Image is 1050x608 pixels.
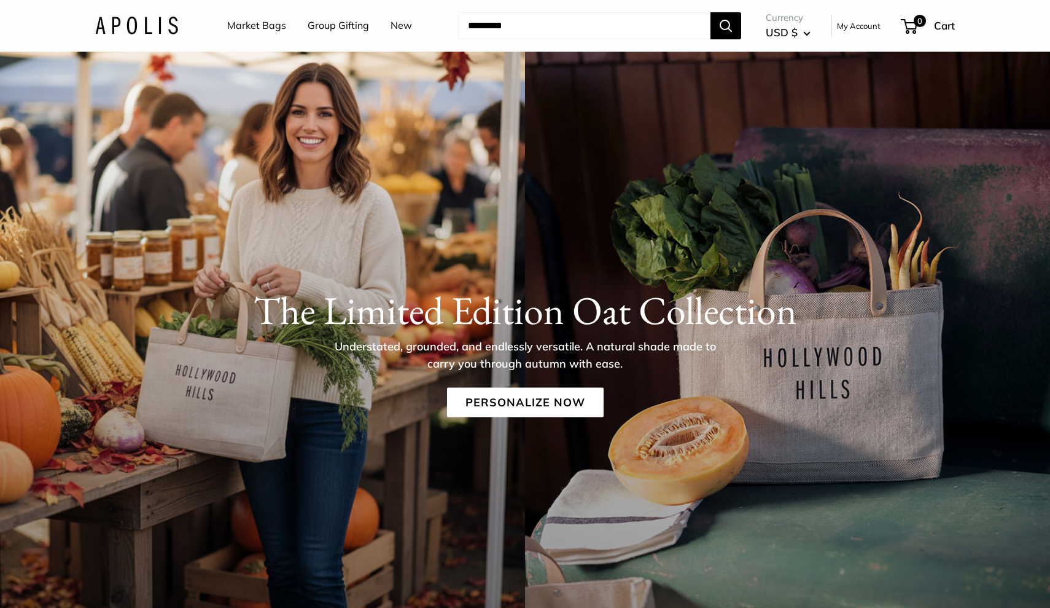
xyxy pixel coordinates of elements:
span: 0 [914,15,926,27]
a: Personalize Now [447,387,604,417]
a: Group Gifting [308,17,369,35]
a: My Account [837,18,881,33]
span: USD $ [766,26,798,39]
button: USD $ [766,23,811,42]
a: New [391,17,412,35]
a: 0 Cart [902,16,955,36]
p: Understated, grounded, and endlessly versatile. A natural shade made to carry you through autumn ... [325,338,725,372]
a: Market Bags [227,17,286,35]
span: Cart [934,19,955,32]
button: Search [710,12,741,39]
span: Currency [766,9,811,26]
input: Search... [458,12,710,39]
h1: The Limited Edition Oat Collection [95,286,955,333]
img: Apolis [95,17,178,34]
